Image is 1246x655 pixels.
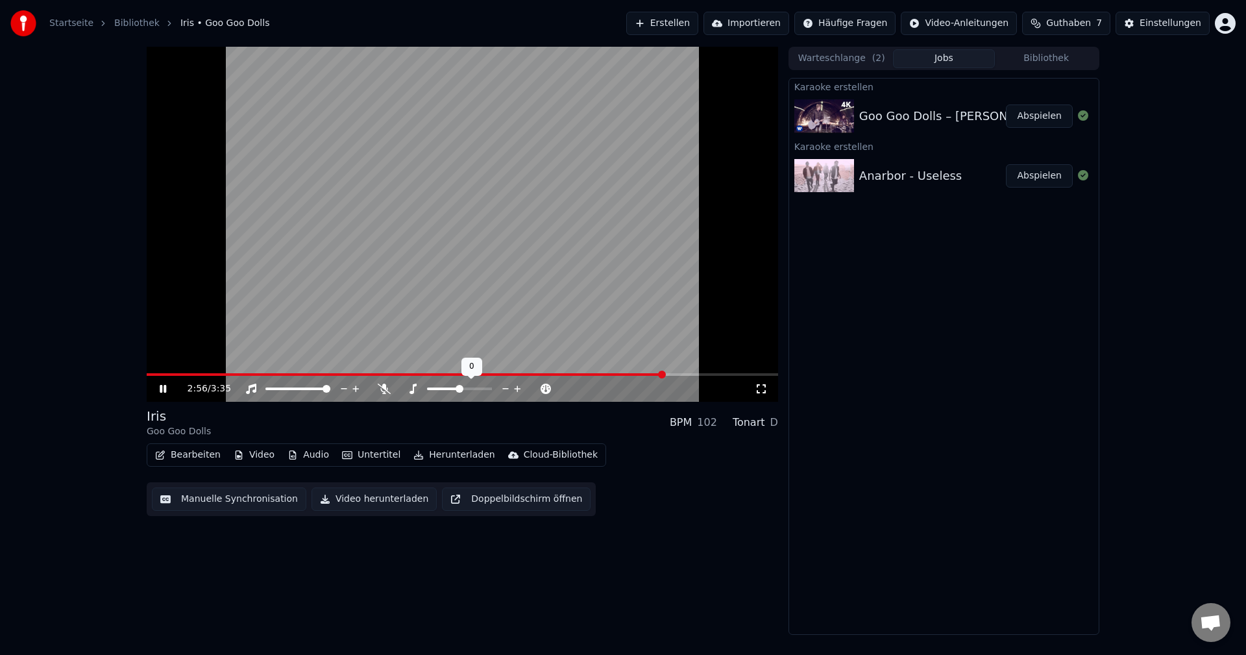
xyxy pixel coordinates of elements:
span: 2:56 [188,382,208,395]
button: Jobs [893,49,996,68]
div: Goo Goo Dolls [147,425,211,438]
span: 7 [1096,17,1102,30]
div: Cloud-Bibliothek [524,449,598,462]
span: 3:35 [211,382,231,395]
button: Audio [282,446,334,464]
div: Chat öffnen [1191,603,1230,642]
button: Erstellen [626,12,698,35]
button: Video-Anleitungen [901,12,1017,35]
button: Video [228,446,280,464]
button: Herunterladen [408,446,500,464]
button: Manuelle Synchronisation [152,488,306,511]
div: Goo Goo Dolls – [PERSON_NAME] [859,107,1053,125]
button: Bearbeiten [150,446,226,464]
div: / [188,382,219,395]
button: Untertitel [337,446,406,464]
button: Einstellungen [1116,12,1210,35]
button: Abspielen [1006,105,1073,128]
img: youka [10,10,36,36]
div: Einstellungen [1140,17,1201,30]
div: 102 [697,415,717,430]
div: Tonart [733,415,765,430]
button: Warteschlange [790,49,893,68]
button: Doppelbildschirm öffnen [442,488,591,511]
a: Bibliothek [114,17,160,30]
span: Guthaben [1046,17,1091,30]
span: Iris • Goo Goo Dolls [180,17,270,30]
button: Bibliothek [995,49,1097,68]
button: Importieren [703,12,789,35]
div: Karaoke erstellen [789,138,1099,154]
button: Abspielen [1006,164,1073,188]
div: 0 [461,358,482,376]
button: Video herunterladen [311,488,437,511]
nav: breadcrumb [49,17,269,30]
a: Startseite [49,17,93,30]
div: Anarbor - Useless [859,167,962,185]
div: BPM [670,415,692,430]
div: Iris [147,407,211,425]
span: ( 2 ) [872,52,885,65]
div: D [770,415,778,430]
button: Häufige Fragen [794,12,896,35]
div: Karaoke erstellen [789,79,1099,94]
button: Guthaben7 [1022,12,1110,35]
